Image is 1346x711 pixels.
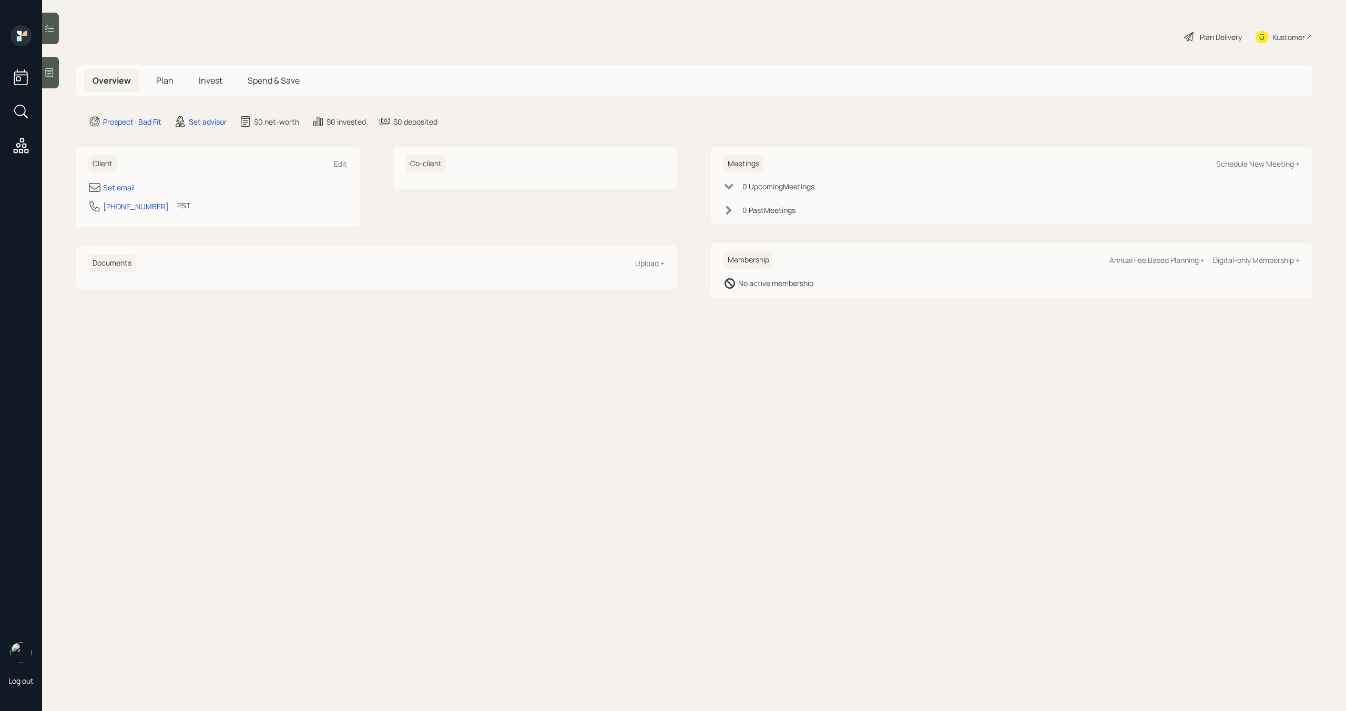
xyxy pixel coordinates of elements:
[1216,159,1300,169] div: Schedule New Meeting +
[1213,255,1300,265] div: Digital-only Membership +
[177,200,190,211] div: PST
[334,159,347,169] div: Edit
[156,75,174,86] span: Plan
[742,181,814,192] div: 0 Upcoming Meeting s
[1109,255,1205,265] div: Annual Fee Based Planning +
[393,116,437,127] div: $0 deposited
[88,255,136,272] h6: Documents
[1200,32,1242,43] div: Plan Delivery
[248,75,300,86] span: Spend & Save
[103,116,161,127] div: Prospect · Bad Fit
[723,155,763,172] h6: Meetings
[8,676,34,686] div: Log out
[254,116,299,127] div: $0 net-worth
[327,116,366,127] div: $0 invested
[103,201,169,212] div: [PHONE_NUMBER]
[88,155,117,172] h6: Client
[742,205,796,216] div: 0 Past Meeting s
[103,182,135,193] div: Set email
[11,642,32,663] img: michael-russo-headshot.png
[635,258,665,268] div: Upload +
[1272,32,1305,43] div: Kustomer
[199,75,222,86] span: Invest
[189,116,227,127] div: Set advisor
[738,278,813,289] div: No active membership
[93,75,131,86] span: Overview
[723,251,773,269] h6: Membership
[406,155,446,172] h6: Co-client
